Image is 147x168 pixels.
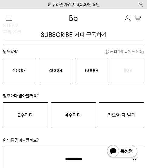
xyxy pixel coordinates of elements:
[13,68,26,73] o: 200G
[69,15,78,21] img: 로고
[3,24,144,45] h2: SUBSCRIBE 커피 구독하기
[3,92,144,102] p: 몇주마다 받아볼까요?
[3,58,36,83] button: 200G
[48,2,100,7] a: 신규 회원 가입 시 3,000원 할인
[85,68,98,73] o: 600G
[39,58,72,83] button: 400G
[3,48,144,58] p: 원두용량
[51,102,96,128] button: 4주마다
[106,144,138,159] img: 카카오톡 채널 1:1 채팅 버튼
[3,102,48,128] button: 2주마다
[111,58,144,83] button: 1KG
[3,137,144,147] p: 원두를 갈아드릴까요?
[105,48,144,55] span: 커피 1잔 = 윈두 20g
[75,58,108,83] button: 600G
[49,68,62,73] o: 400G
[123,68,132,73] o: 1KG
[99,102,144,128] button: 필요할 때 받기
